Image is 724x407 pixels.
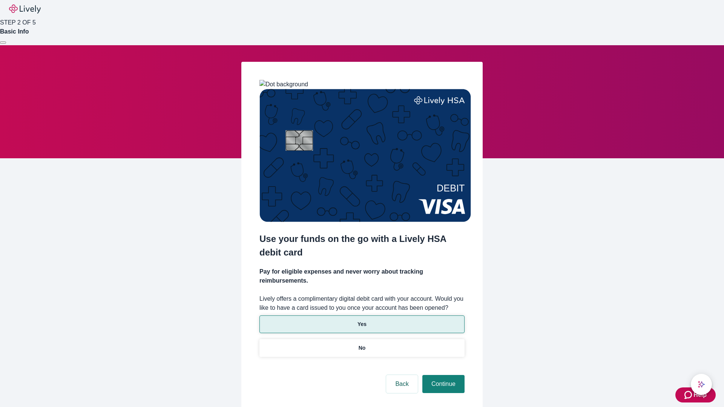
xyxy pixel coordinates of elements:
[259,89,471,222] img: Debit card
[9,5,41,14] img: Lively
[698,381,705,388] svg: Lively AI Assistant
[691,374,712,395] button: chat
[684,390,693,399] svg: Zendesk support icon
[259,267,465,285] h4: Pay for eligible expenses and never worry about tracking reimbursements.
[259,294,465,312] label: Lively offers a complimentary digital debit card with your account. Would you like to have a card...
[386,375,418,393] button: Back
[259,339,465,357] button: No
[259,315,465,333] button: Yes
[359,344,366,352] p: No
[422,375,465,393] button: Continue
[259,80,308,89] img: Dot background
[693,390,707,399] span: Help
[259,232,465,259] h2: Use your funds on the go with a Lively HSA debit card
[675,387,716,402] button: Zendesk support iconHelp
[357,320,367,328] p: Yes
